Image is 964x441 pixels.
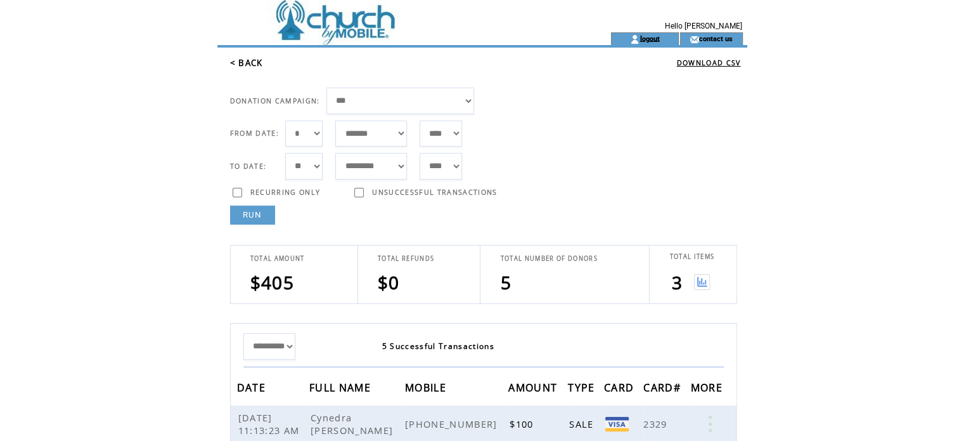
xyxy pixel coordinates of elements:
span: RECURRING ONLY [250,188,321,197]
span: TOTAL NUMBER OF DONORS [500,254,597,263]
a: RUN [230,206,275,225]
span: Hello [PERSON_NAME] [665,22,742,30]
span: [DATE] 11:13:23 AM [238,411,303,437]
span: DONATION CAMPAIGN: [230,96,320,105]
span: FROM DATE: [230,129,279,138]
span: MORE [691,378,726,401]
img: Visa [605,417,629,431]
span: 3 [671,270,682,294]
span: 2329 [643,418,670,430]
a: DOWNLOAD CSV [677,58,741,67]
span: UNSUCCESSFUL TRANSACTIONS [372,188,497,197]
span: FULL NAME [309,378,374,401]
span: 5 [500,270,511,294]
span: TOTAL REFUNDS [378,254,434,263]
span: SALE [569,418,596,430]
span: TYPE [568,378,598,401]
span: MOBILE [405,378,449,401]
span: CARD# [643,378,684,401]
img: contact_us_icon.gif [690,34,699,44]
span: TOTAL ITEMS [669,253,714,261]
span: AMOUNT [508,378,560,401]
a: CARD# [643,383,684,391]
img: View graph [694,274,710,290]
span: $405 [250,270,294,294]
a: < BACK [230,57,263,69]
span: CARD [604,378,637,401]
a: logout [639,34,659,43]
span: $0 [378,270,400,294]
a: TYPE [568,383,598,391]
span: Cynedra [PERSON_NAME] [311,411,396,437]
span: [PHONE_NUMBER] [405,418,501,430]
span: TOTAL AMOUNT [250,254,305,263]
a: contact us [699,34,733,43]
a: AMOUNT [508,383,560,391]
span: 5 Successful Transactions [382,341,494,352]
a: DATE [237,383,269,391]
a: CARD [604,383,637,391]
img: account_icon.gif [630,34,639,44]
a: MOBILE [405,383,449,391]
span: DATE [237,378,269,401]
span: TO DATE: [230,162,267,171]
a: FULL NAME [309,383,374,391]
span: $100 [510,418,536,430]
